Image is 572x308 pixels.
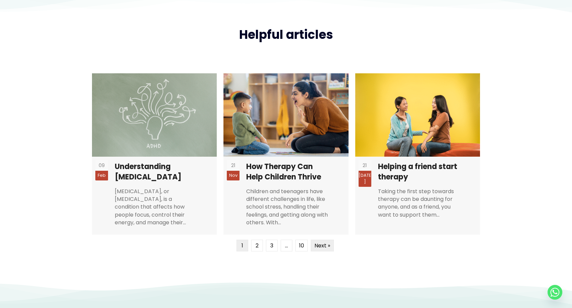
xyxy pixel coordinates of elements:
[281,240,292,251] span: …
[548,285,562,300] a: Whatsapp
[239,26,333,43] a: Helpful articles
[251,240,263,251] a: Page 2
[92,73,217,235] a: Understanding ADHD
[355,73,480,235] a: Helping a friend start therapy
[311,240,334,251] a: Next »
[266,240,278,251] a: Page 3
[295,240,308,251] a: Page 10
[236,240,248,251] span: Page 1
[223,73,348,235] a: How Therapy Can Help Children Thrive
